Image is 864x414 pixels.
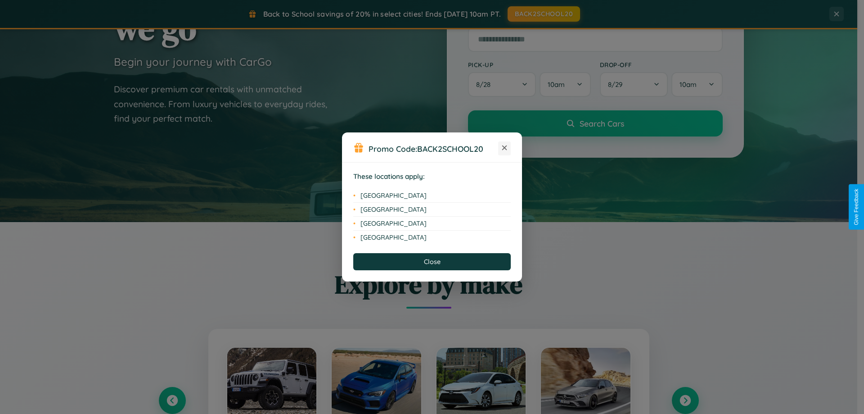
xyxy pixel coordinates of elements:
h3: Promo Code: [369,144,498,154]
li: [GEOGRAPHIC_DATA] [353,189,511,203]
li: [GEOGRAPHIC_DATA] [353,203,511,217]
strong: These locations apply: [353,172,425,181]
li: [GEOGRAPHIC_DATA] [353,231,511,244]
div: Give Feedback [853,189,859,225]
li: [GEOGRAPHIC_DATA] [353,217,511,231]
b: BACK2SCHOOL20 [417,144,483,154]
button: Close [353,253,511,270]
